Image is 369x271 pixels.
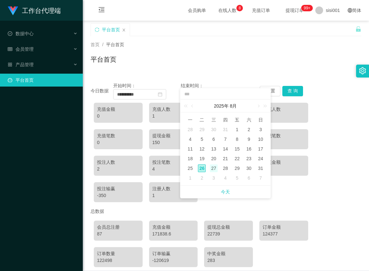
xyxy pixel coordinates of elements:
[348,8,352,13] i: 图标: global
[97,224,139,231] div: 会员总注册
[231,144,243,154] td: 2025年8月15日
[355,26,361,32] i: 图标: unlock
[152,185,195,192] div: 注册人数
[231,125,243,134] td: 2025年8月1日
[208,115,220,125] th: 周三
[220,144,231,154] td: 2025年8月14日
[184,117,196,123] span: 一
[152,257,195,264] div: -120619
[222,145,229,153] div: 14
[213,99,229,112] a: 2025年
[198,164,206,172] div: 26
[233,135,241,143] div: 8
[196,144,208,154] td: 2025年8月12日
[184,154,196,163] td: 2025年8月18日
[231,115,243,125] th: 周五
[255,154,266,163] td: 2025年8月24日
[229,99,238,112] a: 8月
[255,115,266,125] th: 周日
[152,159,195,166] div: 投注笔数
[184,163,196,173] td: 2025年8月25日
[8,8,61,13] a: 工作台代理端
[257,174,265,182] div: 7
[260,86,280,96] button: 重 置
[91,55,116,64] h1: 平台首页
[220,115,231,125] th: 周四
[231,173,243,183] td: 2025年9月5日
[222,135,229,143] div: 7
[184,125,196,134] td: 2025年7月28日
[301,5,313,11] sup: 977
[184,115,196,125] th: 周一
[263,132,305,139] div: 提现笔数
[184,173,196,183] td: 2025年9月1日
[8,31,34,36] span: 数据中心
[97,231,139,237] div: 87
[245,174,253,182] div: 6
[152,250,195,257] div: 订单输赢
[196,154,208,163] td: 2025年8月19日
[263,113,305,120] div: 0
[184,144,196,154] td: 2025年8月11日
[243,125,255,134] td: 2025年8月2日
[220,125,231,134] td: 2025年7月31日
[255,163,266,173] td: 2025年8月31日
[158,92,162,97] i: 图标: calendar
[282,8,307,13] span: 提现订单
[255,144,266,154] td: 2025年8月17日
[233,126,241,133] div: 1
[215,8,240,13] span: 在线人数
[239,5,241,11] p: 8
[263,166,305,172] div: 350
[210,155,218,162] div: 20
[220,117,231,123] span: 四
[91,205,361,217] div: 总数据
[220,134,231,144] td: 2025年8月7日
[196,117,208,123] span: 二
[152,132,195,139] div: 提现金额
[243,117,255,123] span: 六
[231,117,243,123] span: 五
[207,250,250,257] div: 中奖金额
[257,126,265,133] div: 3
[152,166,195,172] div: 4
[113,83,136,88] span: 开始时间：
[222,155,229,162] div: 21
[208,134,220,144] td: 2025年8月6日
[210,145,218,153] div: 13
[122,28,126,32] i: 图标: close
[231,154,243,163] td: 2025年8月22日
[249,8,273,13] span: 充值订单
[196,115,208,125] th: 周二
[243,163,255,173] td: 2025年8月30日
[221,186,230,198] a: 今天
[263,139,305,146] div: 1
[245,135,253,143] div: 9
[222,126,229,133] div: 31
[233,145,241,153] div: 15
[152,231,195,237] div: 171838.6
[97,132,139,139] div: 充值笔数
[255,134,266,144] td: 2025年8月10日
[207,231,250,237] div: 22739
[186,164,194,172] div: 25
[196,125,208,134] td: 2025年7月29日
[186,145,194,153] div: 11
[97,139,139,146] div: 0
[255,99,261,112] a: 下个月 (翻页下键)
[208,117,220,123] span: 三
[231,163,243,173] td: 2025年8月29日
[97,257,139,264] div: 122498
[220,173,231,183] td: 2025年9月4日
[222,174,229,182] div: 4
[181,83,203,88] span: 结束时间：
[210,174,218,182] div: 3
[152,224,195,231] div: 充值金额
[97,159,139,166] div: 投注人数
[196,173,208,183] td: 2025年9月2日
[208,163,220,173] td: 2025年8月27日
[102,24,120,36] div: 平台首页
[22,0,61,21] h1: 工作台代理端
[97,166,139,172] div: 2
[210,135,218,143] div: 6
